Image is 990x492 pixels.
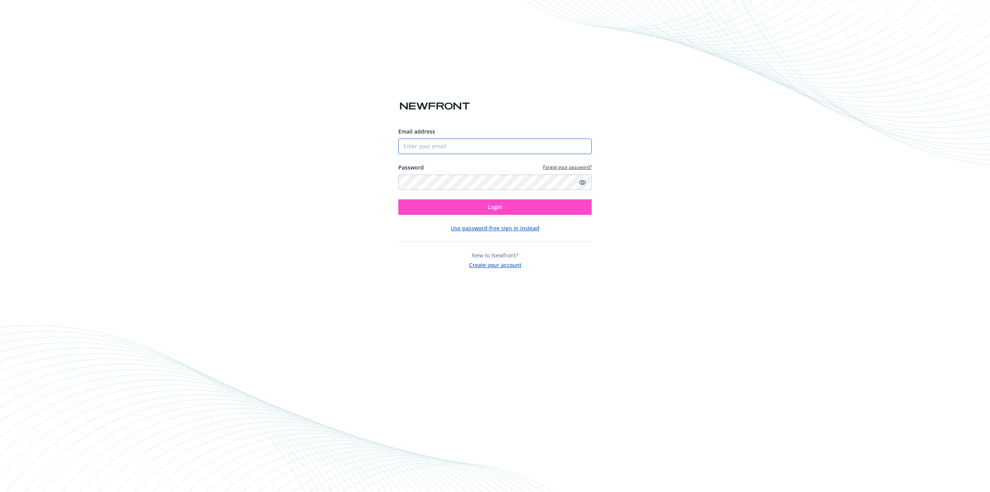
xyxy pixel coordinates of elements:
[451,224,539,232] button: Use password-free sign in instead
[543,164,592,170] a: Forgot your password?
[578,178,587,187] a: Show password
[472,252,518,259] span: New to Newfront?
[398,175,592,190] input: Enter your password
[398,128,435,135] span: Email address
[398,99,471,113] img: Newfront logo
[398,199,592,215] button: Login
[398,139,592,154] input: Enter your email
[488,203,502,211] span: Login
[469,259,521,269] button: Create your account
[398,163,424,171] label: Password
